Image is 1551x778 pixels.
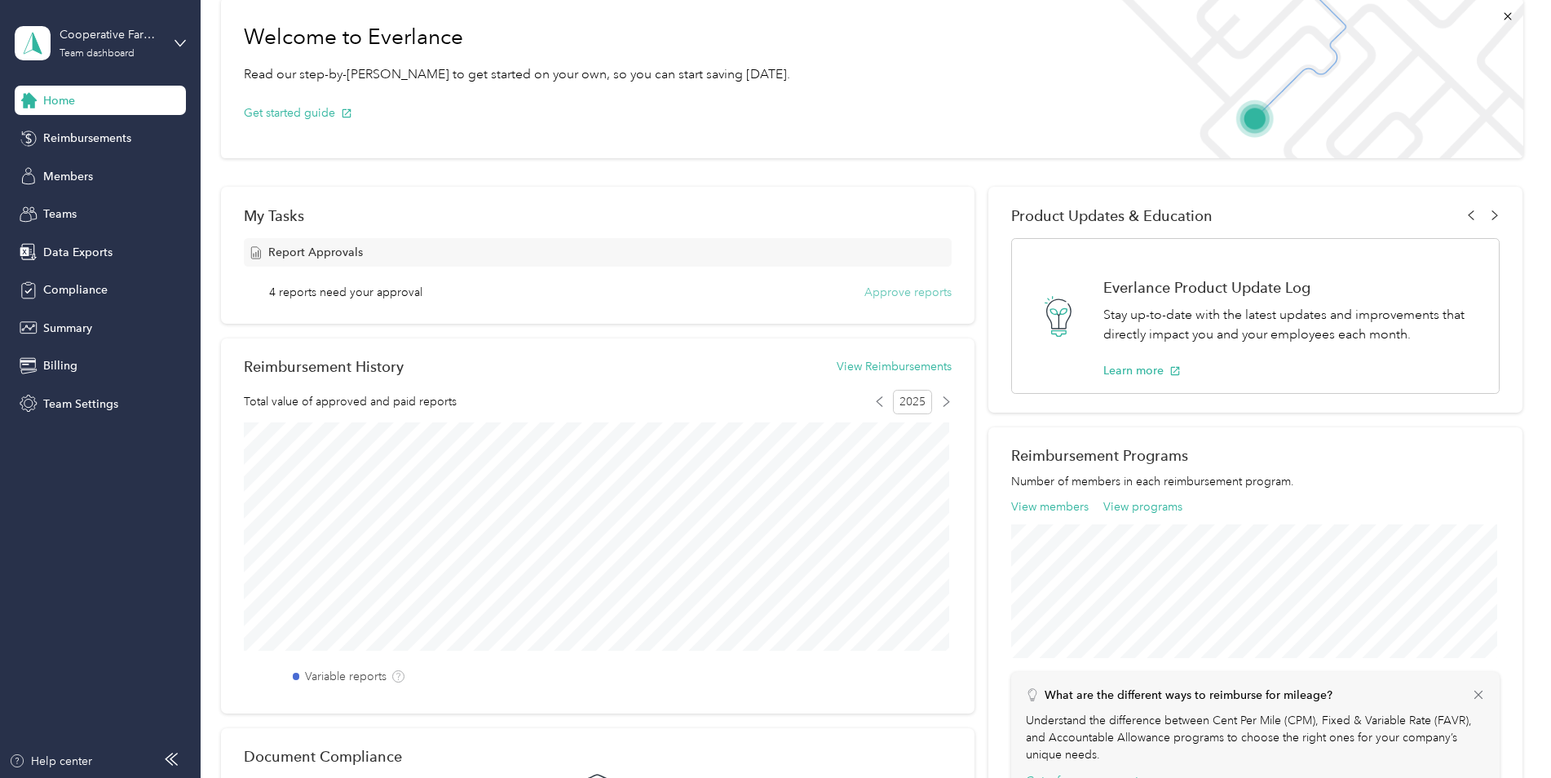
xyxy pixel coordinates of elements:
[1103,498,1182,515] button: View programs
[1103,279,1482,296] h1: Everlance Product Update Log
[43,320,92,337] span: Summary
[268,244,363,261] span: Report Approvals
[43,92,75,109] span: Home
[1011,447,1500,464] h2: Reimbursement Programs
[60,26,161,43] div: Cooperative Farmers Elevator (CFE)
[43,396,118,413] span: Team Settings
[43,130,131,147] span: Reimbursements
[60,49,135,59] div: Team dashboard
[1103,305,1482,345] p: Stay up-to-date with the latest updates and improvements that directly impact you and your employ...
[244,24,790,51] h1: Welcome to Everlance
[244,358,404,375] h2: Reimbursement History
[1026,712,1486,763] p: Understand the difference between Cent Per Mile (CPM), Fixed & Variable Rate (FAVR), and Accounta...
[837,358,952,375] button: View Reimbursements
[1460,687,1551,778] iframe: Everlance-gr Chat Button Frame
[1045,687,1332,704] p: What are the different ways to reimburse for mileage?
[1011,498,1089,515] button: View members
[9,753,92,770] button: Help center
[43,168,93,185] span: Members
[244,207,952,224] div: My Tasks
[244,64,790,85] p: Read our step-by-[PERSON_NAME] to get started on your own, so you can start saving [DATE].
[244,393,457,410] span: Total value of approved and paid reports
[1103,362,1181,379] button: Learn more
[43,357,77,374] span: Billing
[893,390,932,414] span: 2025
[864,284,952,301] button: Approve reports
[1011,473,1500,490] p: Number of members in each reimbursement program.
[43,244,113,261] span: Data Exports
[1011,207,1213,224] span: Product Updates & Education
[43,206,77,223] span: Teams
[43,281,108,298] span: Compliance
[305,668,387,685] label: Variable reports
[244,748,402,765] h2: Document Compliance
[269,284,422,301] span: 4 reports need your approval
[244,104,352,122] button: Get started guide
